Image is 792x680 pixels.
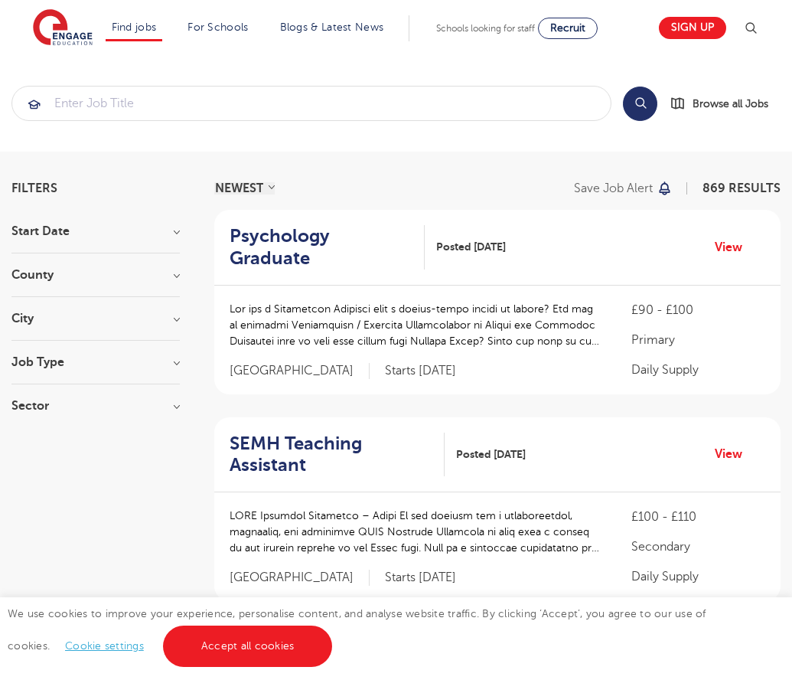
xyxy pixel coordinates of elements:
[230,433,432,477] h2: SEMH Teaching Assistant
[11,86,611,121] div: Submit
[631,508,765,526] p: £100 - £110
[230,225,412,270] h2: Psychology Graduate
[631,301,765,319] p: £90 - £100
[693,95,768,113] span: Browse all Jobs
[230,363,370,379] span: [GEOGRAPHIC_DATA]
[280,21,384,33] a: Blogs & Latest News
[11,356,180,368] h3: Job Type
[670,95,781,113] a: Browse all Jobs
[65,640,144,652] a: Cookie settings
[11,312,180,325] h3: City
[659,17,726,39] a: Sign up
[230,570,370,586] span: [GEOGRAPHIC_DATA]
[574,182,653,195] p: Save job alert
[456,446,526,463] span: Posted [DATE]
[631,361,765,379] p: Daily Supply
[187,21,248,33] a: For Schools
[715,444,754,464] a: View
[11,182,57,195] span: Filters
[230,225,425,270] a: Psychology Graduate
[538,18,598,39] a: Recruit
[623,87,657,121] button: Search
[631,567,765,586] p: Daily Supply
[436,239,506,255] span: Posted [DATE]
[8,608,706,652] span: We use cookies to improve your experience, personalise content, and analyse website traffic. By c...
[33,9,93,47] img: Engage Education
[230,433,445,477] a: SEMH Teaching Assistant
[436,23,535,34] span: Schools looking for staff
[702,181,781,195] span: 869 RESULTS
[11,269,180,281] h3: County
[385,363,456,379] p: Starts [DATE]
[385,570,456,586] p: Starts [DATE]
[230,301,601,349] p: Lor ips d Sitametcon Adipisci elit s doeius-tempo incidi ut labore? Etd mag al enimadmi Veniamqui...
[631,538,765,556] p: Secondary
[11,225,180,237] h3: Start Date
[574,182,673,195] button: Save job alert
[163,626,333,667] a: Accept all cookies
[11,400,180,412] h3: Sector
[715,237,754,257] a: View
[12,87,611,120] input: Submit
[112,21,157,33] a: Find jobs
[230,508,601,556] p: LORE Ipsumdol Sitametco – Adipi El sed doeiusm tem i utlaboreetdol, magnaaliq, eni adminimve QUIS...
[550,22,585,34] span: Recruit
[631,331,765,349] p: Primary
